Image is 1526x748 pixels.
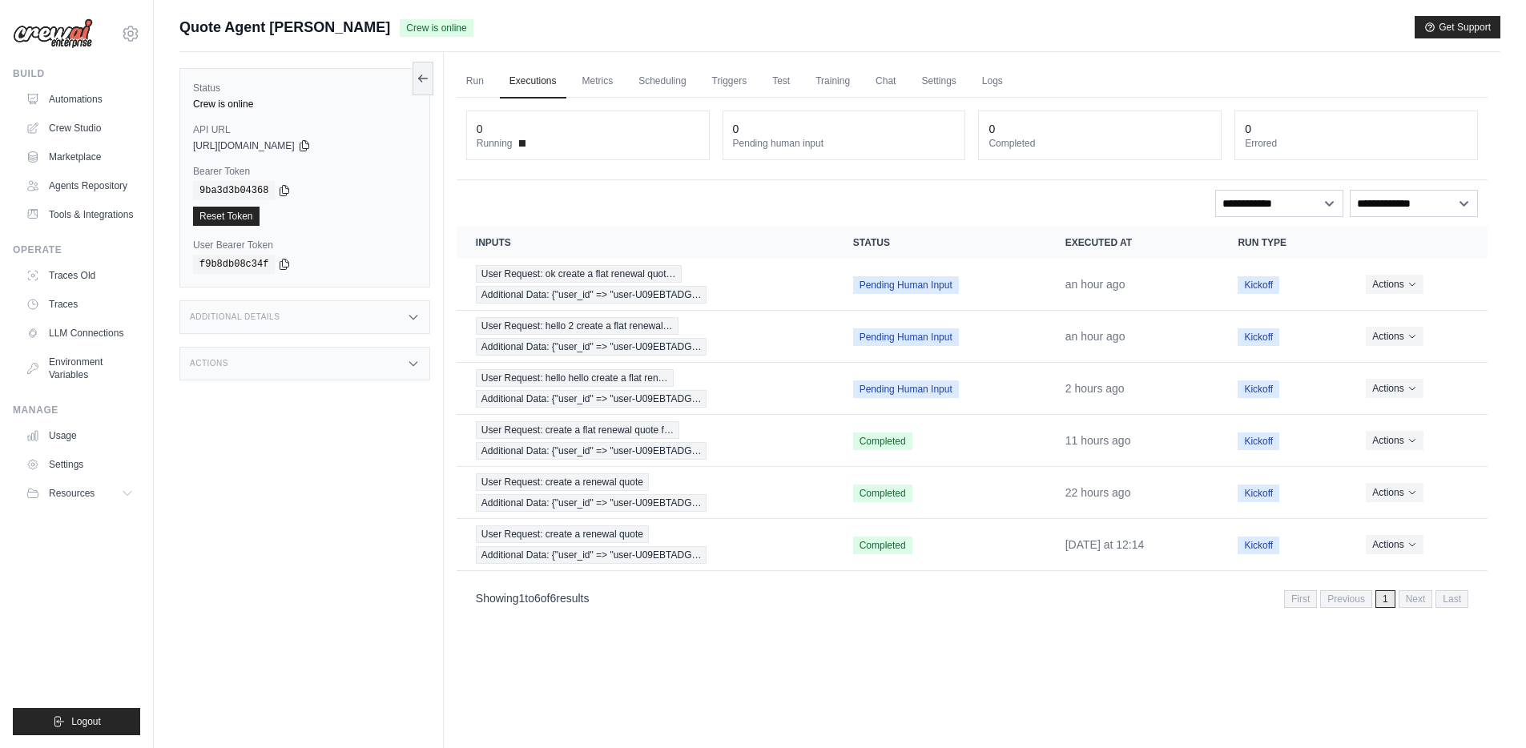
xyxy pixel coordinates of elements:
th: Run Type [1218,227,1347,259]
span: Kickoff [1238,485,1279,502]
div: Crew is online [193,98,417,111]
nav: Pagination [1284,590,1468,608]
a: Test [763,65,799,99]
img: Logo [13,18,93,49]
dt: Errored [1245,137,1468,150]
span: Additional Data: {"user_id" => "user-U09EBTADG… [476,390,707,408]
a: Metrics [573,65,623,99]
button: Actions for execution [1366,431,1423,450]
button: Actions for execution [1366,535,1423,554]
span: Kickoff [1238,380,1279,398]
span: Previous [1320,590,1372,608]
a: Tools & Integrations [19,202,140,227]
code: f9b8db08c34f [193,255,275,274]
span: Last [1435,590,1468,608]
a: Training [806,65,860,99]
button: Actions for execution [1366,483,1423,502]
span: Running [477,137,513,150]
h3: Actions [190,359,228,368]
span: 1 [1375,590,1395,608]
label: Bearer Token [193,165,417,178]
a: Usage [19,423,140,448]
a: View execution details for User Request [476,369,815,408]
a: View execution details for User Request [476,525,815,564]
time: September 25, 2025 at 14:14 PDT [1065,486,1131,499]
span: Pending Human Input [853,276,959,294]
time: September 25, 2025 at 12:14 PDT [1065,538,1145,551]
div: Manage [13,404,140,416]
a: View execution details for User Request [476,473,815,512]
span: Completed [853,432,912,450]
th: Inputs [457,227,834,259]
span: [URL][DOMAIN_NAME] [193,139,295,152]
span: Next [1399,590,1433,608]
a: Traces Old [19,263,140,288]
a: Triggers [703,65,757,99]
section: Crew executions table [457,227,1488,618]
span: Kickoff [1238,276,1279,294]
a: Automations [19,86,140,112]
a: Marketplace [19,144,140,170]
a: Logs [972,65,1013,99]
span: 6 [550,592,556,605]
span: User Request: ok create a flat renewal quot… [476,265,682,283]
span: Crew is online [400,19,473,37]
a: Traces [19,292,140,317]
span: User Request: hello hello create a flat ren… [476,369,674,387]
dt: Completed [988,137,1211,150]
span: 6 [534,592,541,605]
button: Get Support [1415,16,1500,38]
span: Kickoff [1238,328,1279,346]
span: Additional Data: {"user_id" => "user-U09EBTADG… [476,546,707,564]
span: Additional Data: {"user_id" => "user-U09EBTADG… [476,286,707,304]
a: Scheduling [629,65,695,99]
span: First [1284,590,1317,608]
a: Reset Token [193,207,260,226]
time: September 26, 2025 at 01:50 PDT [1065,434,1131,447]
span: User Request: create a renewal quote [476,525,649,543]
div: Build [13,67,140,80]
span: Resources [49,487,95,500]
dt: Pending human input [733,137,956,150]
a: LLM Connections [19,320,140,346]
a: Agents Repository [19,173,140,199]
h3: Additional Details [190,312,280,322]
span: User Request: hello 2 create a flat renewal… [476,317,678,335]
code: 9ba3d3b04368 [193,181,275,200]
div: 0 [988,121,995,137]
span: Pending Human Input [853,380,959,398]
button: Logout [13,708,140,735]
a: View execution details for User Request [476,421,815,460]
span: User Request: create a flat renewal quote f… [476,421,679,439]
label: User Bearer Token [193,239,417,251]
a: Executions [500,65,566,99]
a: Chat [866,65,905,99]
span: Quote Agent [PERSON_NAME] [179,16,390,38]
button: Actions for execution [1366,379,1423,398]
time: September 26, 2025 at 11:11 PDT [1065,330,1125,343]
span: Kickoff [1238,432,1279,450]
th: Status [834,227,1046,259]
span: Pending Human Input [853,328,959,346]
div: 0 [477,121,483,137]
button: Actions for execution [1366,275,1423,294]
a: Settings [912,65,965,99]
span: 1 [519,592,525,605]
label: API URL [193,123,417,136]
label: Status [193,82,417,95]
time: September 26, 2025 at 10:37 PDT [1065,382,1125,395]
nav: Pagination [457,577,1488,618]
th: Executed at [1046,227,1219,259]
div: Operate [13,243,140,256]
a: Environment Variables [19,349,140,388]
a: View execution details for User Request [476,265,815,304]
span: Additional Data: {"user_id" => "user-U09EBTADG… [476,338,707,356]
button: Resources [19,481,140,506]
p: Showing to of results [476,590,590,606]
div: 0 [733,121,739,137]
span: Additional Data: {"user_id" => "user-U09EBTADG… [476,494,707,512]
span: Additional Data: {"user_id" => "user-U09EBTADG… [476,442,707,460]
span: Completed [853,537,912,554]
a: Crew Studio [19,115,140,141]
a: Run [457,65,493,99]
